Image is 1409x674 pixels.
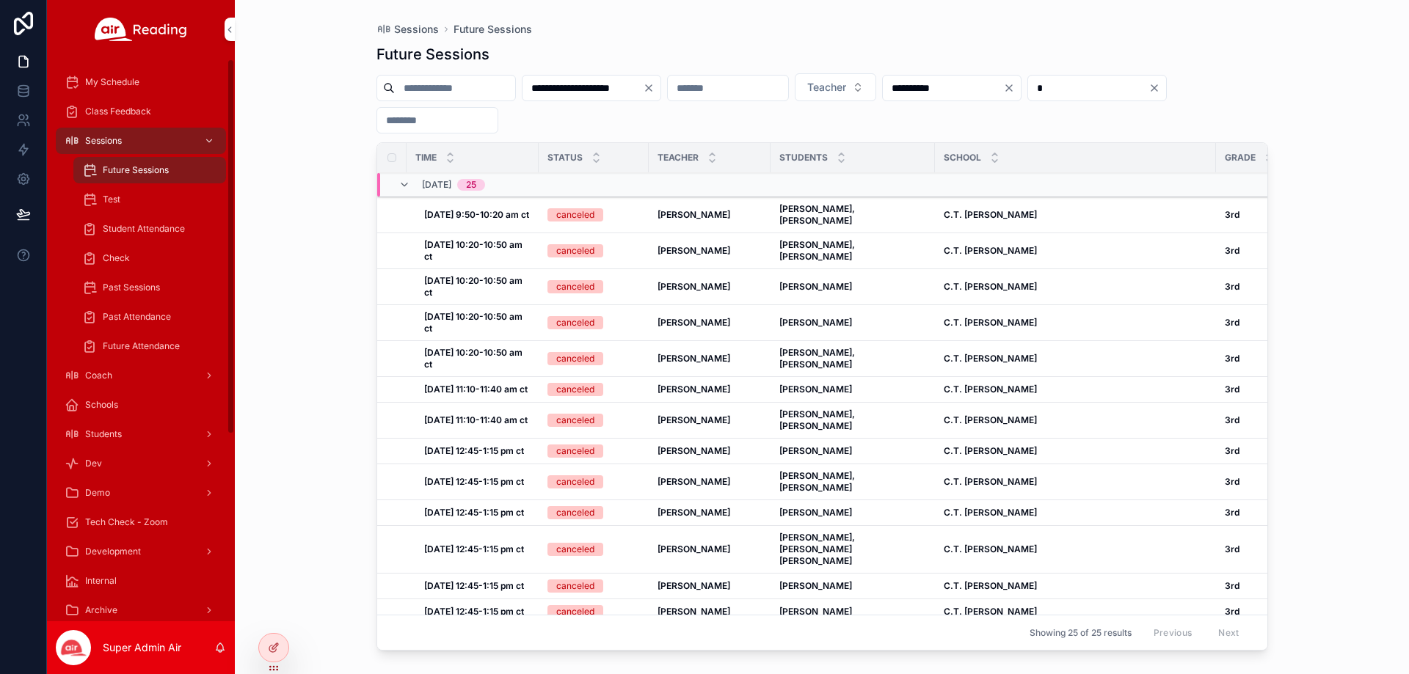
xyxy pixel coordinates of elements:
span: Archive [85,604,117,616]
a: [PERSON_NAME] [658,580,762,592]
p: Super Admin Air [103,640,181,655]
strong: [PERSON_NAME] [658,606,730,617]
span: Schools [85,399,118,411]
span: Future Sessions [103,164,169,176]
strong: [PERSON_NAME] [779,580,852,591]
a: canceled [547,475,640,488]
div: canceled [556,543,594,556]
strong: [DATE] 12:45-1:15 pm ct [424,476,524,487]
a: Internal [56,568,226,594]
div: canceled [556,579,594,593]
div: canceled [556,383,594,396]
strong: [PERSON_NAME] [658,580,730,591]
a: canceled [547,383,640,396]
a: My Schedule [56,69,226,95]
button: Clear [643,82,660,94]
a: Student Attendance [73,216,226,242]
span: Test [103,194,120,205]
a: [DATE] 10:20-10:50 am ct [424,239,530,263]
a: Sessions [376,22,439,37]
a: [PERSON_NAME] [658,209,762,221]
a: C.T. [PERSON_NAME] [944,476,1207,488]
span: [DATE] [422,179,451,191]
div: canceled [556,605,594,618]
button: Select Button [795,73,876,101]
a: [PERSON_NAME], [PERSON_NAME] [779,347,926,370]
span: Future Attendance [103,340,180,352]
a: 3rd [1225,445,1317,457]
div: canceled [556,506,594,519]
a: [PERSON_NAME], [PERSON_NAME] [779,409,926,432]
strong: [PERSON_NAME] [779,384,852,395]
a: canceled [547,605,640,618]
a: [PERSON_NAME] [658,476,762,488]
strong: [PERSON_NAME] [658,543,730,554]
a: Future Attendance [73,333,226,359]
div: canceled [556,280,594,293]
a: [PERSON_NAME], [PERSON_NAME] [779,470,926,494]
div: canceled [556,352,594,365]
a: C.T. [PERSON_NAME] [944,353,1207,365]
strong: [DATE] 10:20-10:50 am ct [424,311,525,334]
strong: 3rd [1225,245,1239,256]
a: [PERSON_NAME] [658,245,762,257]
a: [PERSON_NAME] [658,445,762,457]
strong: 3rd [1225,209,1239,220]
a: Archive [56,597,226,623]
strong: [DATE] 10:20-10:50 am ct [424,347,525,370]
span: Past Attendance [103,311,171,323]
a: [DATE] 9:50-10:20 am ct [424,209,530,221]
a: [PERSON_NAME] [779,384,926,395]
strong: [PERSON_NAME] [658,384,730,395]
a: [PERSON_NAME], [PERSON_NAME] [779,203,926,227]
a: 3rd [1225,384,1317,395]
strong: [PERSON_NAME], [PERSON_NAME] [779,239,857,262]
strong: [DATE] 11:10-11:40 am ct [424,384,528,395]
a: Class Feedback [56,98,226,125]
span: Students [85,428,122,440]
strong: [DATE] 10:20-10:50 am ct [424,239,525,262]
a: canceled [547,352,640,365]
span: Sessions [85,135,122,147]
a: Test [73,186,226,213]
a: Future Sessions [454,22,532,37]
button: Clear [1003,82,1021,94]
strong: [PERSON_NAME] [658,209,730,220]
span: Development [85,546,141,557]
strong: [PERSON_NAME] [658,445,730,456]
strong: [PERSON_NAME], [PERSON_NAME] [779,470,857,493]
a: Schools [56,392,226,418]
a: Demo [56,480,226,506]
strong: [DATE] 12:45-1:15 pm ct [424,543,524,554]
a: [PERSON_NAME] [779,580,926,592]
a: C.T. [PERSON_NAME] [944,317,1207,329]
strong: C.T. [PERSON_NAME] [944,384,1037,395]
div: canceled [556,208,594,221]
span: Tech Check - Zoom [85,516,168,528]
a: [PERSON_NAME] [779,507,926,519]
a: Sessions [56,128,226,154]
div: canceled [556,475,594,488]
strong: [DATE] 9:50-10:20 am ct [424,209,529,220]
strong: 3rd [1225,543,1239,554]
div: canceled [556,316,594,329]
a: canceled [547,280,640,293]
a: [DATE] 10:20-10:50 am ct [424,347,530,370]
a: [PERSON_NAME], [PERSON_NAME] [PERSON_NAME] [779,532,926,567]
span: School [944,152,981,164]
strong: C.T. [PERSON_NAME] [944,209,1037,220]
a: Development [56,538,226,565]
span: Teacher [807,80,846,95]
a: [PERSON_NAME] [779,317,926,329]
span: Teacher [658,152,699,164]
img: App logo [95,18,187,41]
a: C.T. [PERSON_NAME] [944,580,1207,592]
a: Tech Check - Zoom [56,509,226,535]
strong: C.T. [PERSON_NAME] [944,317,1037,328]
strong: [PERSON_NAME], [PERSON_NAME] [779,409,857,431]
a: C.T. [PERSON_NAME] [944,414,1207,426]
span: Status [547,152,583,164]
a: Future Sessions [73,157,226,183]
strong: C.T. [PERSON_NAME] [944,543,1037,554]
